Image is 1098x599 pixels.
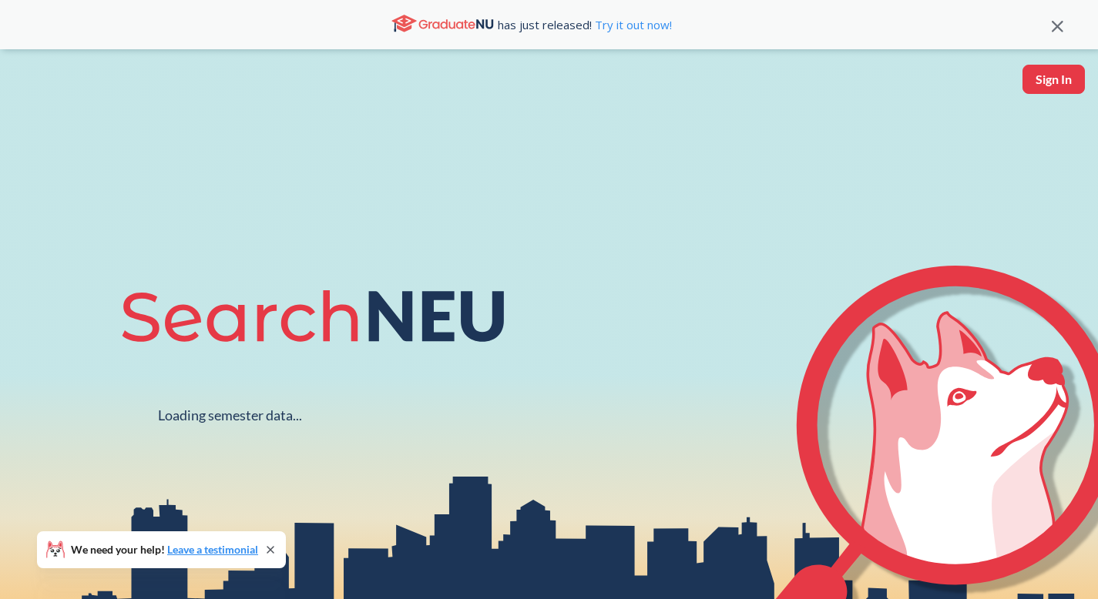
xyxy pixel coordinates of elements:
[592,17,672,32] a: Try it out now!
[167,543,258,556] a: Leave a testimonial
[15,65,52,116] a: sandbox logo
[15,65,52,112] img: sandbox logo
[71,544,258,555] span: We need your help!
[498,16,672,33] span: has just released!
[1022,65,1085,94] button: Sign In
[158,407,302,424] div: Loading semester data...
